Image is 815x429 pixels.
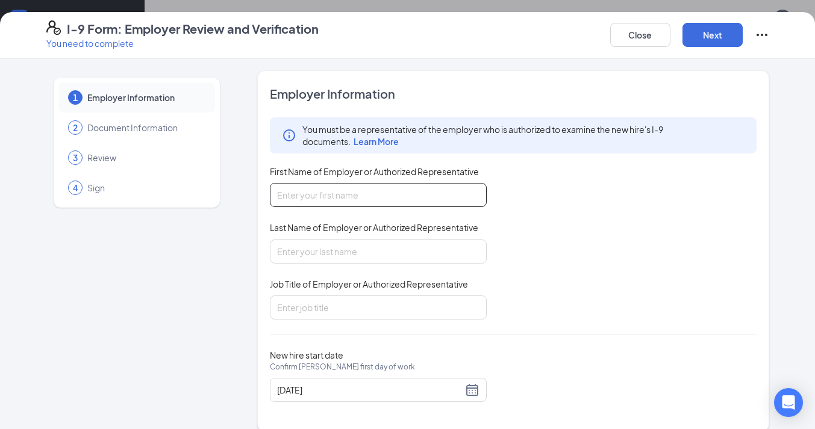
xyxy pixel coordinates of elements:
[270,295,487,319] input: Enter job title
[270,361,415,373] span: Confirm [PERSON_NAME] first day of work
[73,91,78,103] span: 1
[67,20,319,37] h4: I-9 Form: Employer Review and Verification
[46,20,61,35] svg: FormI9EVerifyIcon
[73,122,78,134] span: 2
[73,182,78,194] span: 4
[354,136,399,147] span: Learn More
[774,388,803,417] div: Open Intercom Messenger
[73,152,78,164] span: 3
[87,182,203,194] span: Sign
[270,183,487,207] input: Enter your first name
[270,85,757,102] span: Employer Information
[46,37,319,49] p: You need to complete
[270,278,468,290] span: Job Title of Employer or Authorized Representative
[755,28,769,42] svg: Ellipses
[87,152,203,164] span: Review
[270,221,478,233] span: Last Name of Employer or Authorized Representative
[302,123,745,147] span: You must be a representative of the employer who is authorized to examine the new hire's I-9 docu...
[270,239,487,264] input: Enter your last name
[610,23,670,47] button: Close
[87,91,203,103] span: Employer Information
[682,23,743,47] button: Next
[87,122,203,134] span: Document Information
[282,128,296,143] svg: Info
[351,136,399,147] a: Learn More
[270,349,415,385] span: New hire start date
[277,383,463,397] input: 08/23/2025
[270,165,479,177] span: First Name of Employer or Authorized Representative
